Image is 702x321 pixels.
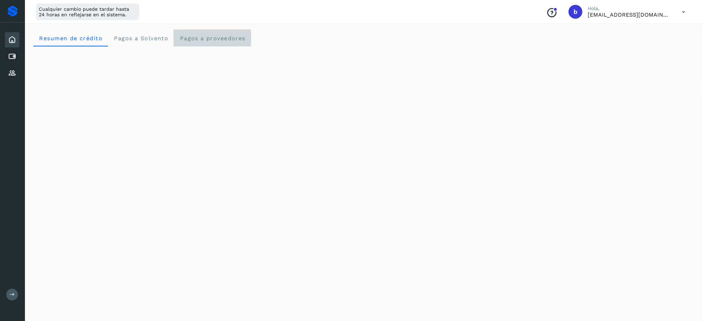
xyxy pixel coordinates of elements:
p: Hola, [588,6,671,11]
p: bluna@shuttlecentral.com [588,11,671,18]
div: Cualquier cambio puede tardar hasta 24 horas en reflejarse en el sistema. [36,3,139,20]
div: Proveedores [5,66,19,81]
div: Cuentas por pagar [5,49,19,64]
div: Inicio [5,32,19,47]
span: Resumen de crédito [39,35,103,42]
span: Pagos a proveedores [179,35,246,42]
span: Pagos a Solvento [114,35,168,42]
